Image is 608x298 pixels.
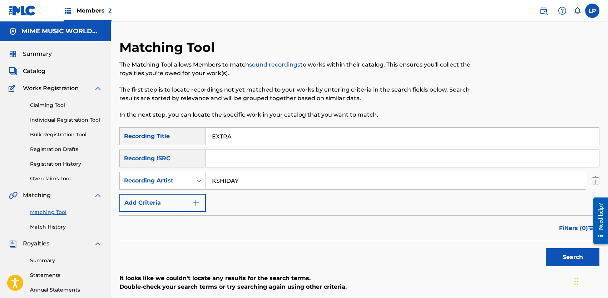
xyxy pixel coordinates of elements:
[30,146,102,153] a: Registration Drafts
[30,223,102,231] a: Match History
[119,86,489,103] p: The first step is to locate recordings not yet matched to your works by entering criteria in the ...
[30,209,102,216] a: Matching Tool
[546,248,599,266] button: Search
[76,6,112,15] span: Members
[23,50,52,58] span: Summary
[9,67,17,75] img: Catalog
[23,67,45,75] span: Catalog
[555,219,599,237] button: Filters (0)
[124,176,188,185] div: Recording Artist
[585,4,599,18] div: User Menu
[537,4,551,18] a: Public Search
[108,7,112,14] span: 2
[574,7,581,14] div: Notifications
[555,4,569,18] div: Help
[21,27,102,35] h5: MIME MUSIC WORLDWIDE
[30,131,102,138] a: Bulk Registration Tool
[119,127,599,270] form: Search Form
[9,5,36,16] img: MLC Logo
[30,257,102,264] a: Summary
[94,84,102,93] img: expand
[30,272,102,279] a: Statements
[30,102,102,109] a: Claiming Tool
[9,27,17,36] img: Accounts
[23,239,49,248] span: Royalties
[9,239,17,248] img: Royalties
[249,61,300,68] a: sound recordings
[558,6,567,15] img: help
[94,191,102,200] img: expand
[592,172,599,190] img: Delete Criterion
[9,84,18,93] img: Works Registration
[119,194,206,212] button: Add Criteria
[574,271,579,292] div: Drag
[119,274,599,283] p: It looks like we couldn't locate any results for the search terms.
[192,199,200,207] img: 9d2ae6d4665cec9f34b9.svg
[9,67,45,75] a: CatalogCatalog
[119,111,489,119] p: In the next step, you can locate the specific work in your catalog that you want to match.
[30,175,102,182] a: Overclaims Tool
[559,224,588,233] span: Filters ( 0 )
[119,283,599,291] p: Double-check your search terms or try searching again using other criteria.
[572,264,608,298] iframe: Chat Widget
[23,191,51,200] span: Matching
[30,286,102,294] a: Annual Statements
[64,6,72,15] img: Top Rightsholders
[119,39,218,55] h2: Matching Tool
[94,239,102,248] img: expand
[9,50,52,58] a: SummarySummary
[119,60,489,78] p: The Matching Tool allows Members to match to works within their catalog. This ensures you'll coll...
[588,192,608,250] iframe: Resource Center
[30,160,102,168] a: Registration History
[23,84,79,93] span: Works Registration
[9,50,17,58] img: Summary
[539,6,548,15] img: search
[9,191,18,200] img: Matching
[30,116,102,124] a: Individual Registration Tool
